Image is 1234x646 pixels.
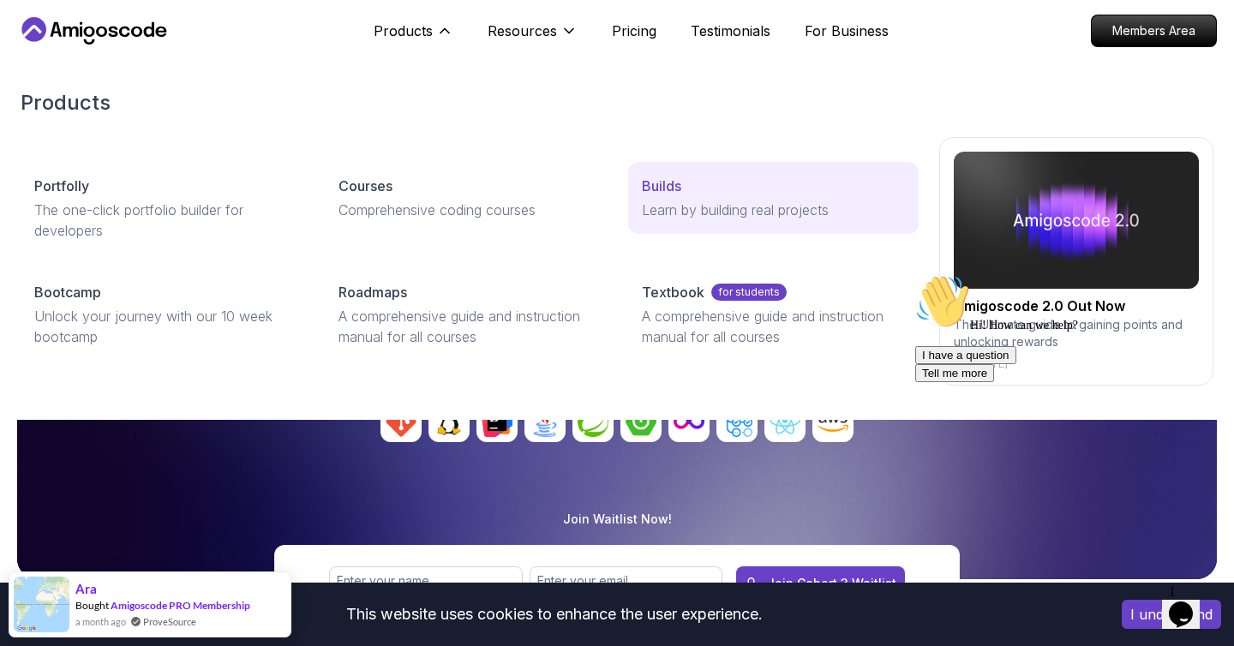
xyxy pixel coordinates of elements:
a: Pricing [612,21,656,41]
iframe: chat widget [908,267,1217,569]
p: Bootcamp [34,282,101,302]
img: avatar_5 [620,401,662,442]
button: Accept cookies [1122,600,1221,629]
p: Courses [338,176,392,196]
button: Tell me more [7,97,86,115]
a: For Business [805,21,889,41]
p: Builds [642,176,681,196]
p: Unlock your journey with our 10 week bootcamp [34,306,297,347]
h2: Products [21,89,1213,117]
p: Members Area [1092,15,1216,46]
p: Portfolly [34,176,89,196]
span: Ara [75,582,97,596]
a: CoursesComprehensive coding courses [325,162,615,234]
a: BootcampUnlock your journey with our 10 week bootcamp [21,268,311,361]
a: BuildsLearn by building real projects [628,162,919,234]
iframe: chat widget [1162,577,1217,629]
p: Join Waitlist Now! [563,511,672,528]
button: Products [374,21,453,55]
p: Products [374,21,433,41]
input: Enter your email [530,566,723,595]
button: Join Cohort 3 Waitlist [736,566,905,601]
a: ProveSource [143,614,196,629]
img: avatar_8 [764,401,806,442]
div: This website uses cookies to enhance the user experience. [13,595,1096,633]
p: A comprehensive guide and instruction manual for all courses [642,306,905,347]
a: Testimonials [691,21,770,41]
p: for students [711,284,787,301]
a: Amigoscode PRO Membership [111,599,250,612]
p: Learn by building real projects [642,200,905,220]
div: Join Cohort 3 Waitlist [767,575,896,592]
a: Textbookfor studentsA comprehensive guide and instruction manual for all courses [628,268,919,361]
span: Hi! How can we help? [7,51,170,64]
img: amigoscode 2.0 [954,152,1199,289]
img: :wave: [7,7,62,62]
a: RoadmapsA comprehensive guide and instruction manual for all courses [325,268,615,361]
input: Enter your name [329,566,523,595]
img: avatar_9 [812,401,854,442]
img: avatar_2 [476,401,518,442]
a: amigoscode 2.0Amigoscode 2.0 Out NowThe Ultimate guide to gaining points and unlocking rewards[DATE] [939,137,1213,386]
img: avatar_0 [380,401,422,442]
img: avatar_1 [428,401,470,442]
p: Resources [488,21,557,41]
img: avatar_6 [668,401,710,442]
a: Members Area [1091,15,1217,47]
p: Roadmaps [338,282,407,302]
p: Comprehensive coding courses [338,200,602,220]
span: Bought [75,599,109,612]
img: provesource social proof notification image [14,577,69,632]
img: avatar_4 [572,401,614,442]
button: I have a question [7,79,108,97]
img: avatar_7 [716,401,758,442]
span: a month ago [75,614,126,629]
p: The one-click portfolio builder for developers [34,200,297,241]
p: Textbook [642,282,704,302]
img: avatar_3 [524,401,566,442]
a: PortfollyThe one-click portfolio builder for developers [21,162,311,254]
p: A comprehensive guide and instruction manual for all courses [338,306,602,347]
div: 👋Hi! How can we help?I have a questionTell me more [7,7,315,115]
button: Resources [488,21,578,55]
